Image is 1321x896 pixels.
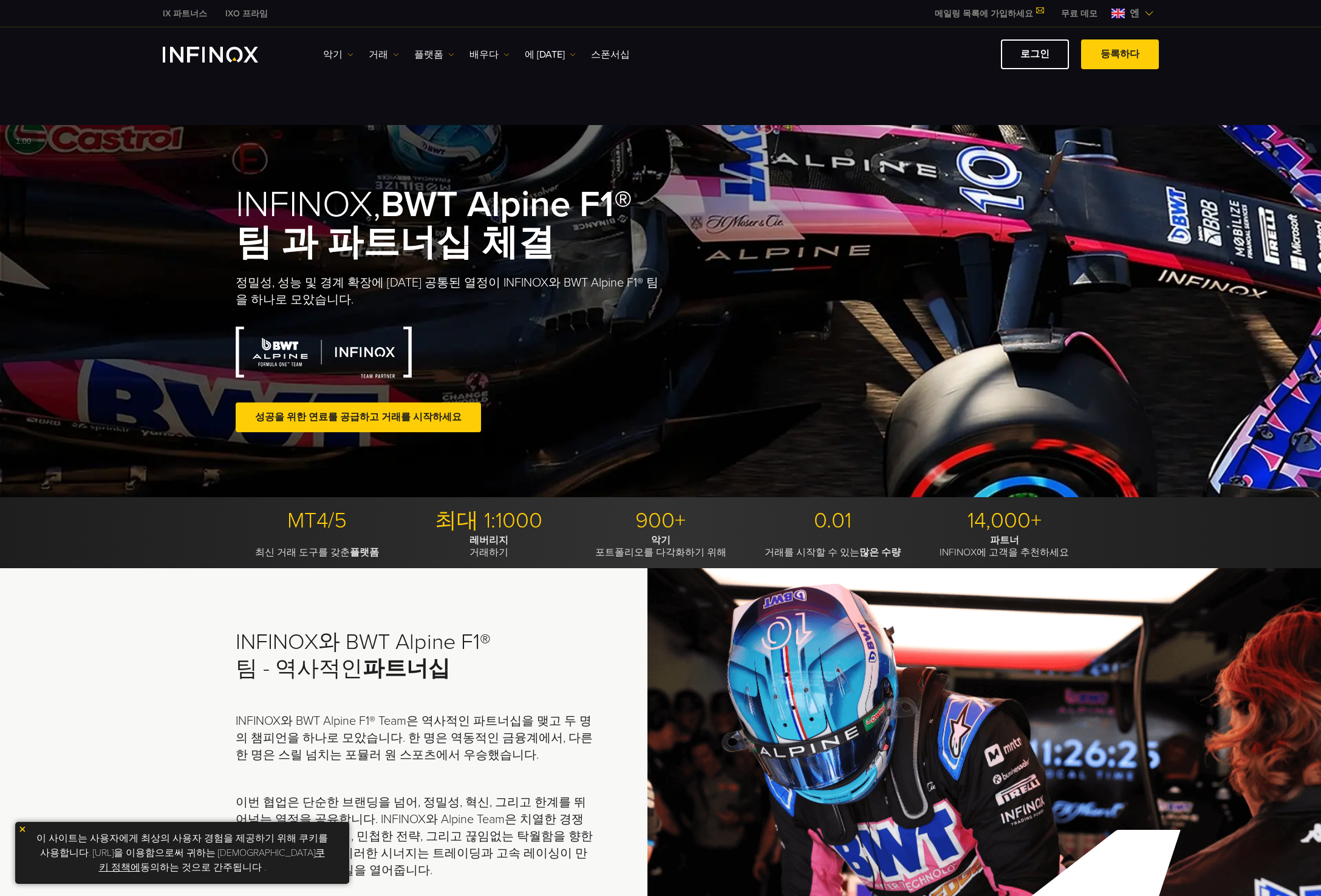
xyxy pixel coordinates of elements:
font: 파트너십 [363,656,450,682]
font: 에 [DATE] [525,49,565,61]
a: 인피녹스 [216,7,277,20]
a: 로그인 [1001,39,1069,69]
a: 인피녹스 [154,7,216,20]
a: 악기 [323,47,353,62]
font: 이번 협업은 단순한 브랜딩을 넘어, 정밀성, 혁신, 그리고 한계를 뛰어넘는 열정을 공유합니다. INFINOX와 Alpine Team은 치열한 경쟁 환경에서 꼼꼼한 계획, 민첩... [236,795,593,878]
font: 이 사이트는 사용자에게 최상의 사용자 경험을 제공하기 위해 쿠키를 사용합니다. [URL]을 이용함으로써 귀하는 [DEMOGRAPHIC_DATA] [36,832,328,859]
font: INFINOX, [236,183,381,226]
a: 에 [DATE] [525,47,576,62]
font: IX 파트너스 [163,8,207,19]
font: 거래 [369,49,388,61]
font: 엔 [1130,7,1139,19]
a: 등록하다 [1081,39,1159,69]
font: 로그인 [1020,48,1050,60]
a: 메일링 목록에 가입하세요 [926,8,1052,19]
font: 스폰서십 [591,49,630,61]
font: INFINOX와 BWT Alpine F1® Team은 역사적인 파트너십을 맺고 두 명의 챔피언을 하나로 모았습니다. 한 명은 역동적인 금융계에서, 다른 한 명은 스릴 넘치는 ... [236,714,593,762]
a: 스폰서십 [591,47,630,62]
a: INFINOX 로고 [163,47,287,63]
font: 동의하는 것으로 간주됩니다 . [140,861,266,874]
font: BWT Alpine F1® 팀 과 파트너십 체결 [236,183,632,265]
font: 메일링 목록에 가입하세요 [935,8,1033,19]
font: 악기 [323,49,343,61]
font: 플랫폼 [414,49,443,61]
img: 노란색 닫기 아이콘 [18,825,27,833]
font: 정밀성, 성능 및 경계 확장에 [DATE] 공통된 열정이 INFINOX와 BWT Alpine F1® 팀을 하나로 모았습니다. [236,276,658,307]
font: 무료 데모 [1061,8,1097,19]
font: INFINOX와 BWT Alpine F1® 팀 - 역사적인 [236,629,491,682]
a: 인피녹스 메뉴 [1052,7,1107,20]
font: 등록하다 [1101,48,1139,60]
a: 플랫폼 [414,47,454,62]
font: 배우다 [469,49,499,61]
a: 거래 [369,47,399,62]
font: IXO 프라임 [225,8,268,19]
font: 성공을 위한 연료를 공급하고 거래를 시작하세요 [255,411,462,423]
a: 성공을 위한 연료를 공급하고 거래를 시작하세요 [236,402,481,432]
a: 배우다 [469,47,510,62]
